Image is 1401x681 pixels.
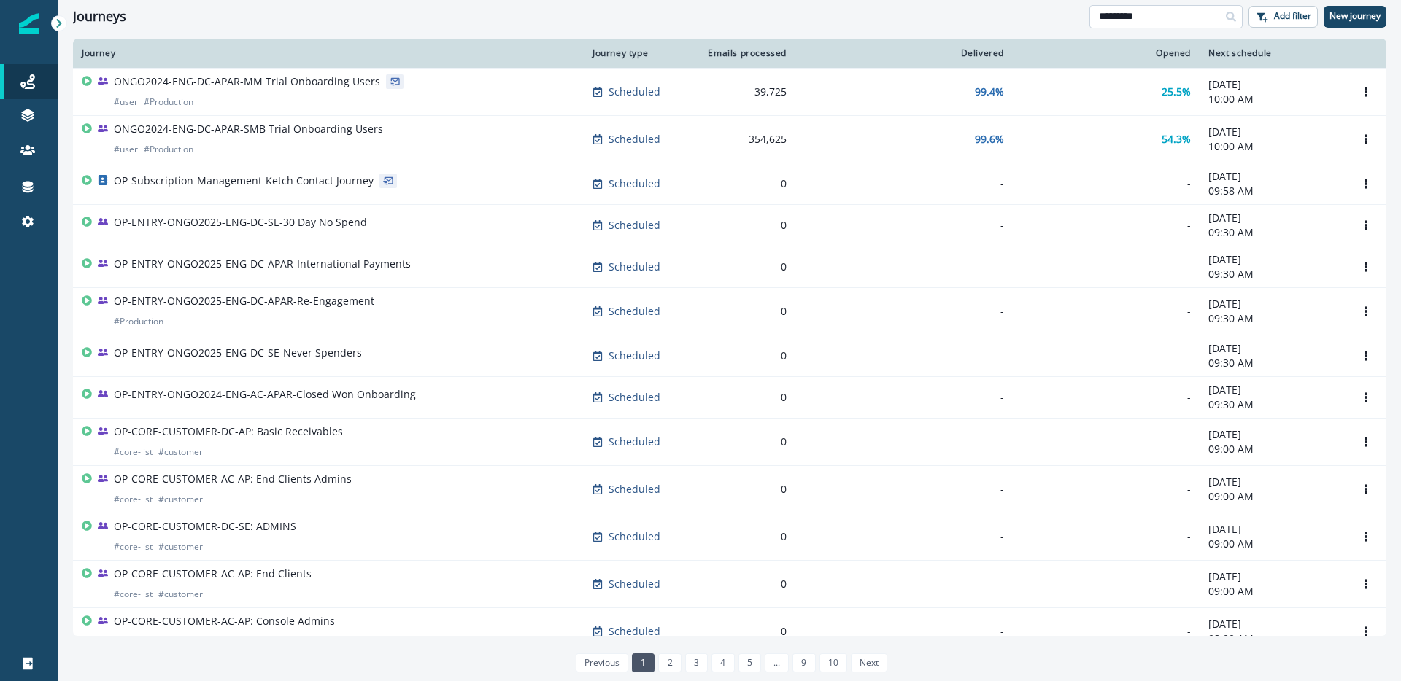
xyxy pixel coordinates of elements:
[158,540,203,554] p: # customer
[114,387,416,402] p: OP-ENTRY-ONGO2024-ENG-AC-APAR-Closed Won Onboarding
[1354,526,1378,548] button: Options
[19,13,39,34] img: Inflection
[1208,383,1337,397] p: [DATE]
[609,624,660,639] p: Scheduled
[1022,577,1191,591] div: -
[1208,297,1337,311] p: [DATE]
[1022,47,1191,59] div: Opened
[1354,620,1378,642] button: Options
[1354,256,1378,278] button: Options
[1208,584,1337,599] p: 09:00 AM
[702,482,787,497] div: 0
[804,176,1004,191] div: -
[685,653,708,672] a: Page 3
[158,492,203,507] p: # customer
[1022,176,1191,191] div: -
[73,607,1386,655] a: OP-CORE-CUSTOMER-AC-AP: Console Admins#core-list#customerScheduled0--[DATE]08:00 AMOptions
[73,115,1386,163] a: ONGO2024-ENG-DC-APAR-SMB Trial Onboarding Users#user#ProductionScheduled354,62599.6%54.3%[DATE]10...
[1208,537,1337,551] p: 09:00 AM
[1208,47,1337,59] div: Next schedule
[1022,624,1191,639] div: -
[1022,482,1191,497] div: -
[1162,132,1191,147] p: 54.3%
[609,390,660,405] p: Scheduled
[158,634,203,649] p: # customer
[975,132,1004,147] p: 99.6%
[1354,173,1378,195] button: Options
[1208,211,1337,225] p: [DATE]
[1208,225,1337,240] p: 09:30 AM
[1208,139,1337,154] p: 10:00 AM
[73,418,1386,465] a: OP-CORE-CUSTOMER-DC-AP: Basic Receivables#core-list#customerScheduled0--[DATE]09:00 AMOptions
[1208,522,1337,537] p: [DATE]
[702,132,787,147] div: 354,625
[1208,617,1337,631] p: [DATE]
[609,435,660,449] p: Scheduled
[1354,345,1378,367] button: Options
[1208,356,1337,370] p: 09:30 AM
[82,47,575,59] div: Journey
[73,376,1386,418] a: OP-ENTRY-ONGO2024-ENG-AC-APAR-Closed Won OnboardingScheduled0--[DATE]09:30 AMOptions
[1208,169,1337,184] p: [DATE]
[1208,125,1337,139] p: [DATE]
[804,304,1004,319] div: -
[1208,442,1337,456] p: 09:00 AM
[1274,11,1311,21] p: Add filter
[804,577,1004,591] div: -
[702,47,787,59] div: Emails processed
[702,260,787,274] div: 0
[572,653,888,672] ul: Pagination
[114,257,411,271] p: OP-ENTRY-ONGO2025-ENG-DC-APAR-International Payments
[609,304,660,319] p: Scheduled
[144,95,193,109] p: # Production
[114,174,374,188] p: OP-Subscription-Management-Ketch Contact Journey
[702,176,787,191] div: 0
[114,614,335,629] p: OP-CORE-CUSTOMER-AC-AP: Console Admins
[114,587,153,602] p: # core-list
[658,653,681,672] a: Page 2
[73,513,1386,560] a: OP-CORE-CUSTOMER-DC-SE: ADMINS#core-list#customerScheduled0--[DATE]09:00 AMOptions
[1208,569,1337,584] p: [DATE]
[1248,6,1318,28] button: Add filter
[73,68,1386,115] a: ONGO2024-ENG-DC-APAR-MM Trial Onboarding Users#user#ProductionScheduled39,72599.4%25.5%[DATE]10:0...
[804,529,1004,544] div: -
[73,163,1386,204] a: OP-Subscription-Management-Ketch Contact JourneyScheduled0--[DATE]09:58 AMOptions
[702,529,787,544] div: 0
[609,260,660,274] p: Scheduled
[1022,218,1191,233] div: -
[1208,427,1337,442] p: [DATE]
[609,529,660,544] p: Scheduled
[702,435,787,449] div: 0
[73,204,1386,246] a: OP-ENTRY-ONGO2025-ENG-DC-SE-30 Day No SpendScheduled0--[DATE]09:30 AMOptions
[114,294,374,308] p: OP-ENTRY-ONGO2025-ENG-DC-APAR-Re-Engagement
[738,653,761,672] a: Page 5
[114,634,153,649] p: # core-list
[114,314,163,329] p: # Production
[632,653,655,672] a: Page 1 is your current page
[1354,81,1378,103] button: Options
[1208,475,1337,489] p: [DATE]
[765,653,789,672] a: Jump forward
[804,349,1004,363] div: -
[114,519,296,534] p: OP-CORE-CUSTOMER-DC-SE: ADMINS
[593,47,684,59] div: Journey type
[1022,529,1191,544] div: -
[702,218,787,233] div: 0
[702,349,787,363] div: 0
[975,85,1004,99] p: 99.4%
[702,577,787,591] div: 0
[609,577,660,591] p: Scheduled
[73,287,1386,335] a: OP-ENTRY-ONGO2025-ENG-DC-APAR-Re-Engagement#ProductionScheduled0--[DATE]09:30 AMOptions
[73,560,1386,607] a: OP-CORE-CUSTOMER-AC-AP: End Clients#core-list#customerScheduled0--[DATE]09:00 AMOptions
[158,445,203,459] p: # customer
[114,492,153,507] p: # core-list
[819,653,847,672] a: Page 10
[609,176,660,191] p: Scheduled
[1354,431,1378,453] button: Options
[1208,311,1337,326] p: 09:30 AM
[711,653,734,672] a: Page 4
[851,653,887,672] a: Next page
[158,587,203,602] p: # customer
[1354,573,1378,595] button: Options
[73,335,1386,376] a: OP-ENTRY-ONGO2025-ENG-DC-SE-Never SpendersScheduled0--[DATE]09:30 AMOptions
